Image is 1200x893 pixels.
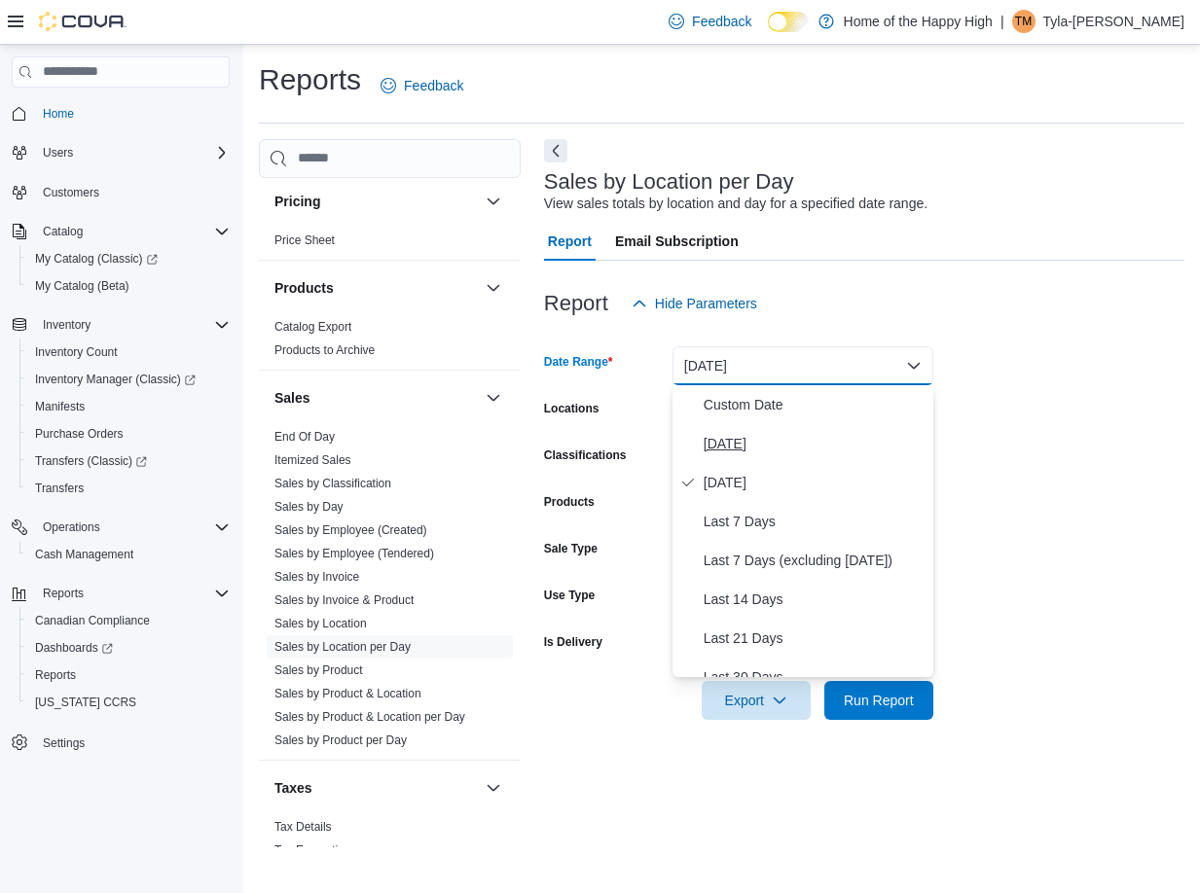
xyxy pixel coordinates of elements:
[673,385,933,677] div: Select listbox
[35,141,230,164] span: Users
[274,233,335,247] a: Price Sheet
[19,366,237,393] a: Inventory Manager (Classic)
[27,449,155,473] a: Transfers (Classic)
[274,617,367,630] a: Sales by Location
[35,313,230,337] span: Inventory
[373,66,471,105] a: Feedback
[544,494,595,510] label: Products
[274,842,357,858] span: Tax Exemptions
[27,543,141,566] a: Cash Management
[404,76,463,95] span: Feedback
[35,399,85,414] span: Manifests
[27,422,131,446] a: Purchase Orders
[43,586,84,601] span: Reports
[27,609,158,632] a: Canadian Compliance
[19,393,237,420] button: Manifests
[27,340,230,364] span: Inventory Count
[274,686,421,701] span: Sales by Product & Location
[259,815,521,870] div: Taxes
[844,691,914,710] span: Run Report
[274,592,414,608] span: Sales by Invoice & Product
[27,395,92,418] a: Manifests
[615,222,739,261] span: Email Subscription
[274,733,407,747] a: Sales by Product per Day
[548,222,592,261] span: Report
[4,728,237,756] button: Settings
[1012,10,1036,33] div: Tyla-Moon Simpson
[259,425,521,760] div: Sales
[35,667,76,683] span: Reports
[274,232,335,248] span: Price Sheet
[35,582,230,605] span: Reports
[27,636,230,660] span: Dashboards
[35,220,230,243] span: Catalog
[655,294,757,313] span: Hide Parameters
[274,319,351,335] span: Catalog Export
[19,272,237,300] button: My Catalog (Beta)
[19,475,237,502] button: Transfers
[274,662,363,678] span: Sales by Product
[19,447,237,475] a: Transfers (Classic)
[1015,10,1032,33] span: TM
[274,778,312,798] h3: Taxes
[274,819,332,835] span: Tax Details
[274,732,407,748] span: Sales by Product per Day
[544,634,602,650] label: Is Delivery
[35,102,82,125] a: Home
[27,477,91,500] a: Transfers
[768,12,809,32] input: Dark Mode
[27,609,230,632] span: Canadian Compliance
[274,546,434,561] span: Sales by Employee (Tendered)
[274,522,427,538] span: Sales by Employee (Created)
[27,477,230,500] span: Transfers
[544,447,627,463] label: Classifications
[274,388,478,408] button: Sales
[704,665,926,689] span: Last 30 Days
[844,10,993,33] p: Home of the Happy High
[4,311,237,339] button: Inventory
[482,190,505,213] button: Pricing
[482,276,505,300] button: Products
[544,139,567,162] button: Next
[544,292,608,315] h3: Report
[274,523,427,537] a: Sales by Employee (Created)
[274,278,478,298] button: Products
[4,178,237,206] button: Customers
[35,180,230,204] span: Customers
[12,91,230,807] nav: Complex example
[35,372,196,387] span: Inventory Manager (Classic)
[274,687,421,700] a: Sales by Product & Location
[35,101,230,125] span: Home
[27,663,230,687] span: Reports
[274,477,391,490] a: Sales by Classification
[43,224,83,239] span: Catalog
[673,346,933,385] button: [DATE]
[661,2,759,41] a: Feedback
[704,549,926,572] span: Last 7 Days (excluding [DATE])
[274,320,351,334] a: Catalog Export
[824,681,933,720] button: Run Report
[4,218,237,245] button: Catalog
[259,229,521,260] div: Pricing
[35,582,91,605] button: Reports
[544,354,613,370] label: Date Range
[704,588,926,611] span: Last 14 Days
[27,247,230,270] span: My Catalog (Classic)
[713,681,799,720] span: Export
[35,251,158,267] span: My Catalog (Classic)
[274,640,411,654] a: Sales by Location per Day
[274,569,359,585] span: Sales by Invoice
[704,510,926,533] span: Last 7 Days
[27,663,84,687] a: Reports
[39,12,127,31] img: Cova
[27,691,230,714] span: Washington CCRS
[274,278,334,298] h3: Products
[35,220,91,243] button: Catalog
[4,580,237,607] button: Reports
[35,181,107,204] a: Customers
[259,60,361,99] h1: Reports
[35,730,230,754] span: Settings
[35,344,118,360] span: Inventory Count
[1043,10,1184,33] p: Tyla-[PERSON_NAME]
[35,481,84,496] span: Transfers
